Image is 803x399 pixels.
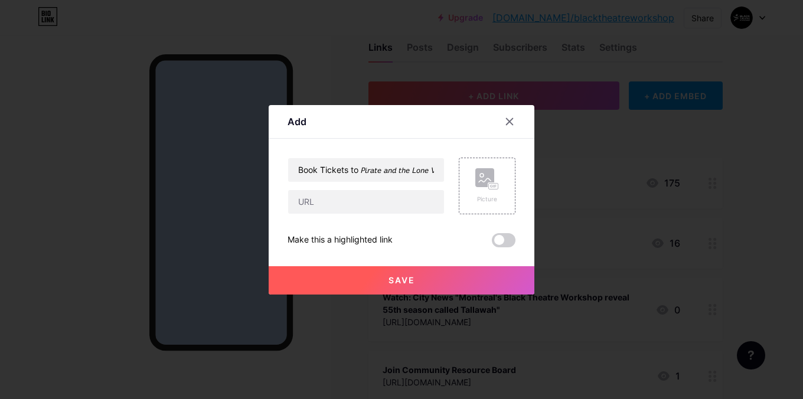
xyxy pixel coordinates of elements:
[475,195,499,204] div: Picture
[269,266,534,295] button: Save
[288,233,393,247] div: Make this a highlighted link
[288,115,306,129] div: Add
[389,275,415,285] span: Save
[288,190,444,214] input: URL
[288,158,444,182] input: Title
